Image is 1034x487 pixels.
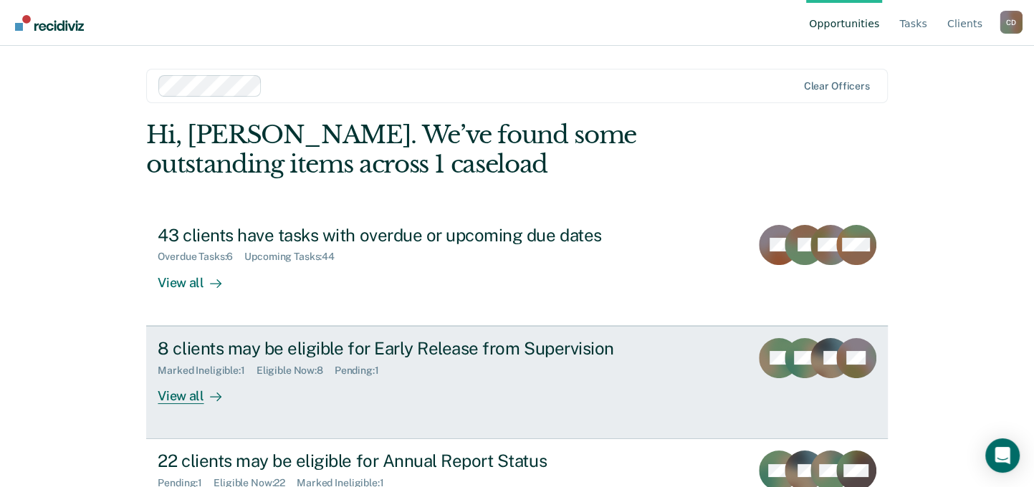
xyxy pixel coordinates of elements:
[1000,11,1023,34] button: Profile dropdown button
[15,15,84,31] img: Recidiviz
[158,225,661,246] div: 43 clients have tasks with overdue or upcoming due dates
[158,365,256,377] div: Marked Ineligible : 1
[257,365,335,377] div: Eligible Now : 8
[146,326,887,439] a: 8 clients may be eligible for Early Release from SupervisionMarked Ineligible:1Eligible Now:8Pend...
[158,450,661,471] div: 22 clients may be eligible for Annual Report Status
[1000,11,1023,34] div: C D
[158,338,661,359] div: 8 clients may be eligible for Early Release from Supervision
[146,213,887,326] a: 43 clients have tasks with overdue or upcoming due datesOverdue Tasks:6Upcoming Tasks:44View all
[158,251,244,263] div: Overdue Tasks : 6
[985,438,1020,473] div: Open Intercom Messenger
[158,376,238,404] div: View all
[158,263,238,291] div: View all
[804,80,870,92] div: Clear officers
[244,251,346,263] div: Upcoming Tasks : 44
[146,120,739,179] div: Hi, [PERSON_NAME]. We’ve found some outstanding items across 1 caseload
[335,365,391,377] div: Pending : 1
